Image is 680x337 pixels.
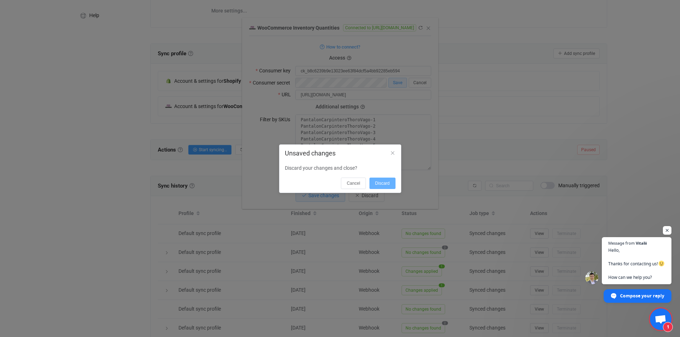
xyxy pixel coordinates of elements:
[390,150,396,157] button: Close
[663,322,673,332] span: 1
[285,149,336,157] span: Unsaved changes
[608,241,635,245] span: Message from
[341,178,366,189] button: Cancel
[608,247,665,281] span: Hello, Thanks for contacting us! How can we help you?
[285,164,396,172] p: Discard your changes and close?
[650,308,671,330] a: Open chat
[347,181,360,186] span: Cancel
[636,241,647,245] span: Vitalii
[369,178,396,189] button: Discard
[620,290,664,302] span: Compose your reply
[375,181,390,186] span: Discard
